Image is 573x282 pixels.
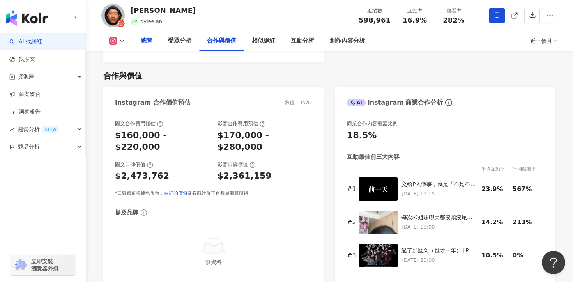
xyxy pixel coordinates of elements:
span: rise [9,127,15,132]
div: # 1 [347,185,355,193]
span: 16.9% [403,16,427,24]
div: 受眾分析 [168,36,191,46]
img: 交給P人做事，就是「不是不做，是時候未到」。 前一天還在摸？別緊張，當天一定給你搞定！ 就像現在蝦皮618年中慶🔥 今天下單，明天到貨，效率我們有，拖延我們也很擅長（誤）～ 輕鬆購物，不用等！ ... [359,177,398,201]
div: 18.5% [347,129,377,142]
div: *口碑價值根據您後台， 及客觀社群平台數據測算而得 [115,190,312,197]
a: chrome extension立即安裝 瀏覽器外掛 [10,254,76,275]
a: 自訂的價值 [164,190,187,196]
p: [DATE] 20:00 [401,256,477,264]
div: 14.2% [481,218,509,227]
div: 幣值：TWD [285,99,312,106]
div: $2,473,762 [115,170,169,182]
div: Instagram 商業合作分析 [347,98,443,107]
iframe: Help Scout Beacon - Open [542,251,565,274]
div: 互動分析 [291,36,314,46]
div: 圖文口碑價值 [115,161,153,168]
img: 每次和姐妹聊天都沒頭沒尾聊到不知道哪裡去，沒什麼重點但又都是重點，就像大家的肌膚一樣，不是用五花八門的保養品，應該從根本補水開始做起～像這罐霓淨思「玻尿酸保濕水平衡賦能精華」一樣，裡面加了5重玻... [359,211,398,234]
div: 平均互動率 [481,165,513,173]
div: 過了那麼久（也才一年） [PERSON_NAME]終於要發自己的第一個[PERSON_NAME]了！ 各位真的久等了 雖然7/2才可以買但現在已經忍不住跟大家分享了！！！ 這次總共出了四款[PE... [401,247,477,255]
div: 提及品牌 [115,209,138,217]
div: BETA [41,126,59,133]
span: 趨勢分析 [18,121,59,138]
div: # 3 [347,251,355,260]
div: 23.9% [481,185,509,193]
div: 互動率 [400,7,430,15]
div: 近三個月 [530,35,557,47]
span: 競品分析 [18,138,40,156]
div: 觀看率 [439,7,469,15]
img: KOL Avatar [101,4,125,27]
div: 567% [513,185,540,193]
img: logo [6,10,48,26]
a: 商案媒合 [9,90,41,98]
div: 商業合作內容覆蓋比例 [347,120,398,127]
div: 0% [513,251,540,260]
div: 相似網紅 [252,36,275,46]
div: 總覽 [141,36,152,46]
div: $160,000 - $220,000 [115,129,210,154]
img: 過了那麼久（也才一年） 李弘毅終於要發自己的第一個周邊了！ 各位真的久等了 雖然7/2才可以買但現在已經忍不住跟大家分享了！！！ 這次總共出了四款周邊給大家選購 而且都是預購的 大家都買得到沒有... [359,244,398,267]
p: [DATE] 18:00 [401,223,477,231]
span: 282% [443,16,465,24]
div: 合作與價值 [103,70,142,81]
div: 平均觀看率 [513,165,544,173]
div: 創作內容分析 [330,36,365,46]
span: dylee.an [140,18,162,24]
div: 每次和姐妹聊天都沒頭沒尾聊到不知道哪裡去，沒什麼重點但又都是重點，就像大家的肌膚一樣，不是用五花八門的保養品，應該從根本補水開始做起～像這罐霓淨思「玻尿酸保濕水[PERSON_NAME]賦能精華... [401,214,477,222]
div: # 2 [347,218,355,227]
a: searchAI 找網紅 [9,38,42,46]
div: [PERSON_NAME] [131,5,196,15]
div: 互動最佳前三大內容 [347,153,400,161]
div: 無資料 [118,258,309,266]
div: 追蹤數 [359,7,391,15]
a: 找貼文 [9,55,35,63]
div: $170,000 - $280,000 [218,129,312,154]
div: AI [347,99,366,106]
img: chrome extension [12,259,28,271]
a: 洞察報告 [9,108,41,116]
div: 圖文合作費用預估 [115,120,163,127]
div: 合作與價值 [207,36,236,46]
div: 10.5% [481,251,509,260]
div: 交給P人做事，就是「不是不做，是時候未到」。 前一天還在摸？別緊張，當天一定給你搞定！ 就像現在蝦皮[DATE]中慶🔥 [DATE]下單，[DATE]到貨，效率我們有，拖延我們也很擅長（誤）～ ... [401,181,477,188]
span: info-circle [444,98,453,107]
span: 立即安裝 瀏覽器外掛 [31,258,58,272]
div: Instagram 合作價值預估 [115,98,191,107]
div: 影音口碑價值 [218,161,256,168]
span: 資源庫 [18,68,34,85]
div: 影音合作費用預估 [218,120,266,127]
p: [DATE] 19:15 [401,190,477,198]
div: $2,361,159 [218,170,272,182]
span: info-circle [140,208,148,217]
div: 213% [513,218,540,227]
span: 598,961 [359,16,391,24]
